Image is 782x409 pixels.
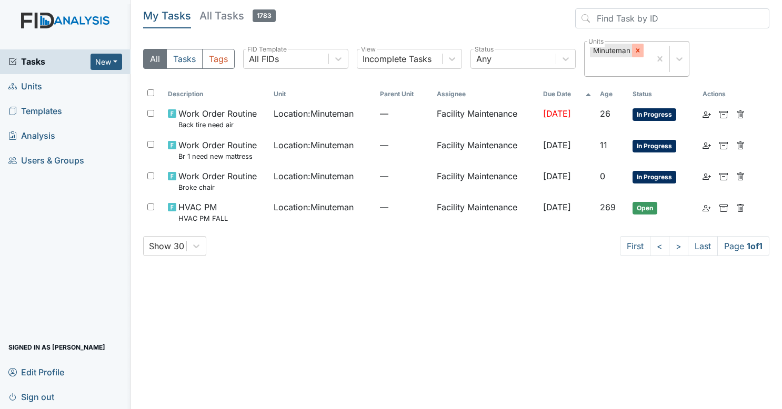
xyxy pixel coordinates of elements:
[433,85,539,103] th: Assignee
[620,236,769,256] nav: task-pagination
[380,139,428,151] span: —
[164,85,270,103] th: Toggle SortBy
[269,85,376,103] th: Toggle SortBy
[633,140,676,152] span: In Progress
[199,8,276,23] h5: All Tasks
[274,107,354,120] span: Location : Minuteman
[8,55,91,68] a: Tasks
[575,8,769,28] input: Find Task by ID
[178,139,257,161] span: Work Order Routine Br 1 need new mattress
[633,202,657,214] span: Open
[600,140,607,150] span: 11
[8,128,55,144] span: Analysis
[719,139,728,151] a: Archive
[178,201,228,223] span: HVAC PM HVAC PM FALL
[669,236,688,256] a: >
[633,171,676,183] span: In Progress
[8,78,42,95] span: Units
[650,236,669,256] a: <
[433,135,539,166] td: Facility Maintenance
[380,107,428,120] span: —
[633,108,676,121] span: In Progress
[178,213,228,223] small: HVAC PM FALL
[600,171,605,181] span: 0
[476,53,492,65] div: Any
[543,202,571,212] span: [DATE]
[433,103,539,134] td: Facility Maintenance
[543,140,571,150] span: [DATE]
[166,49,203,69] button: Tasks
[376,85,433,103] th: Toggle SortBy
[717,236,769,256] span: Page
[8,388,54,405] span: Sign out
[249,53,279,65] div: All FIDs
[274,170,354,182] span: Location : Minuteman
[147,89,154,96] input: Toggle All Rows Selected
[91,54,122,70] button: New
[380,170,428,182] span: —
[747,241,763,251] strong: 1 of 1
[380,201,428,213] span: —
[719,107,728,120] a: Archive
[543,171,571,181] span: [DATE]
[539,85,596,103] th: Toggle SortBy
[143,49,167,69] button: All
[600,108,610,119] span: 26
[178,107,257,130] span: Work Order Routine Back tire need air
[736,107,745,120] a: Delete
[202,49,235,69] button: Tags
[433,197,539,228] td: Facility Maintenance
[363,53,432,65] div: Incomplete Tasks
[543,108,571,119] span: [DATE]
[8,339,105,355] span: Signed in as [PERSON_NAME]
[253,9,276,22] span: 1783
[620,236,650,256] a: First
[719,201,728,213] a: Archive
[433,166,539,197] td: Facility Maintenance
[178,151,257,161] small: Br 1 need new mattress
[8,103,62,119] span: Templates
[688,236,718,256] a: Last
[178,170,257,192] span: Work Order Routine Broke chair
[8,364,64,380] span: Edit Profile
[600,202,616,212] span: 269
[143,49,235,69] div: Type filter
[590,44,632,57] div: Minuteman
[178,120,257,130] small: Back tire need air
[736,170,745,182] a: Delete
[596,85,628,103] th: Toggle SortBy
[736,139,745,151] a: Delete
[178,182,257,192] small: Broke chair
[698,85,751,103] th: Actions
[274,139,354,151] span: Location : Minuteman
[143,8,191,23] h5: My Tasks
[8,152,84,169] span: Users & Groups
[719,170,728,182] a: Archive
[628,85,698,103] th: Toggle SortBy
[149,240,184,252] div: Show 30
[736,201,745,213] a: Delete
[274,201,354,213] span: Location : Minuteman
